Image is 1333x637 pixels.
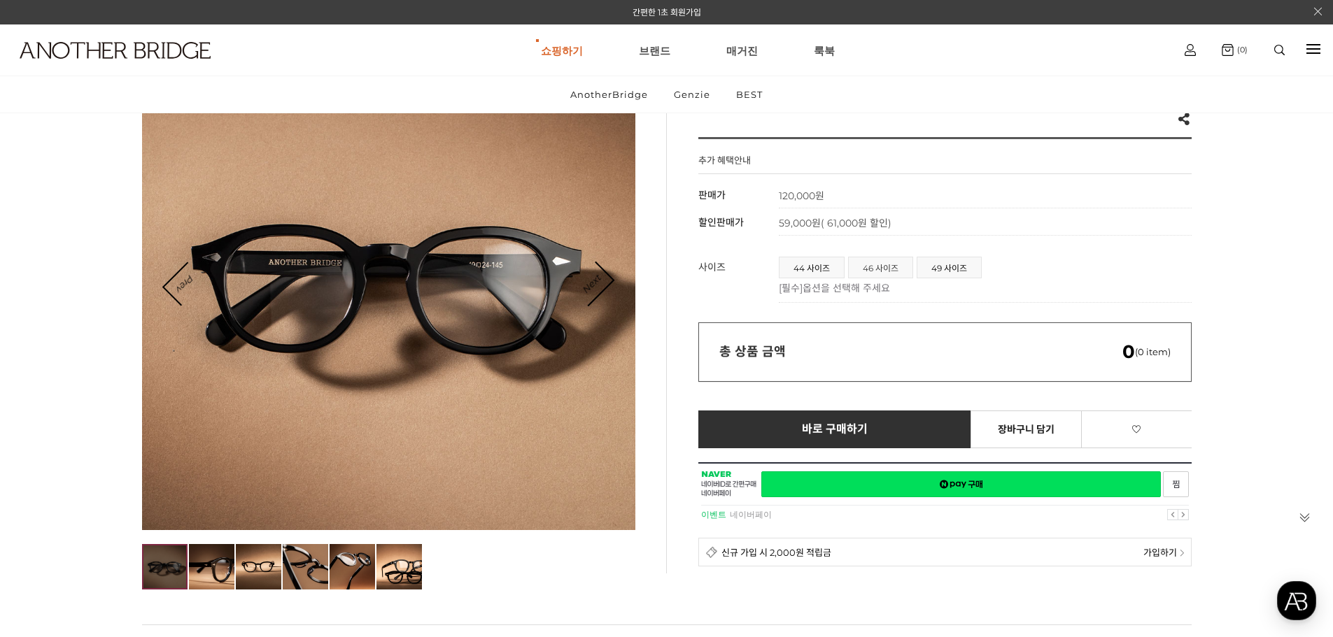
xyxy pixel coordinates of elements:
[726,25,758,76] a: 매거진
[20,42,211,59] img: logo
[1222,44,1248,56] a: (0)
[780,257,844,278] a: 44 사이즈
[779,280,1185,294] p: [필수]
[779,257,845,278] li: 44 사이즈
[814,25,835,76] a: 룩북
[724,76,775,113] a: BEST
[4,443,92,478] a: 홈
[1222,44,1234,56] img: cart
[1122,346,1171,357] span: (0 item)
[706,546,718,558] img: detail_membership.png
[142,37,635,530] img: d8a971c8d4098888606ba367a792ad14.jpg
[181,443,269,478] a: 설정
[698,153,751,173] h4: 추가 혜택안내
[917,257,981,278] a: 49 사이즈
[802,423,868,436] span: 바로 구매하기
[701,510,726,520] strong: 이벤트
[971,410,1082,448] a: 장바구니 담기
[570,262,613,306] a: Next
[541,25,583,76] a: 쇼핑하기
[128,465,145,476] span: 대화
[633,7,701,17] a: 간편한 1초 회원가입
[849,257,912,278] a: 46 사이즈
[164,262,206,304] a: Prev
[698,250,779,303] th: 사이즈
[698,189,726,201] span: 판매가
[558,76,660,113] a: AnotherBridge
[142,544,188,589] img: d8a971c8d4098888606ba367a792ad14.jpg
[1180,550,1184,557] img: npay_sp_more.png
[7,42,207,93] a: logo
[1143,545,1177,559] span: 가입하기
[848,257,913,278] li: 46 사이즈
[44,464,52,475] span: 홈
[721,545,831,559] span: 신규 가입 시 2,000원 적립금
[803,282,890,294] span: 옵션을 선택해 주세요
[698,538,1192,566] a: 신규 가입 시 2,000원 적립금 가입하기
[639,25,670,76] a: 브랜드
[730,510,772,520] a: 네이버페이
[92,443,181,478] a: 대화
[779,189,824,202] strong: 120,000원
[662,76,722,113] a: Genzie
[1234,45,1248,55] span: (0)
[1274,45,1285,55] img: search
[698,216,744,229] span: 할인판매가
[1163,471,1189,497] a: 새창
[779,217,891,229] span: 59,000원
[719,344,786,359] strong: 총 상품 금액
[698,410,972,448] a: 바로 구매하기
[821,217,891,229] span: ( 61,000원 할인)
[1185,44,1196,56] img: cart
[216,464,233,475] span: 설정
[761,471,1161,497] a: 새창
[917,257,982,278] li: 49 사이즈
[1122,341,1135,363] em: 0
